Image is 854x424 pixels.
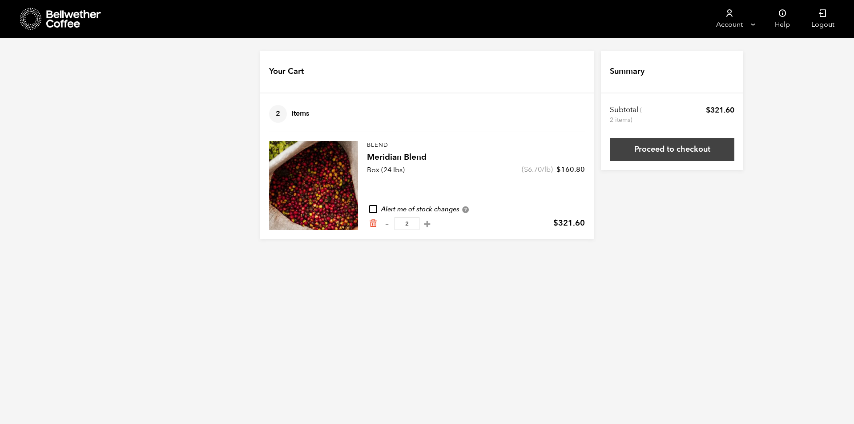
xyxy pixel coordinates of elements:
span: $ [553,218,558,229]
span: ( /lb) [522,165,553,174]
h4: Meridian Blend [367,151,585,164]
h4: Summary [610,66,645,77]
th: Subtotal [610,105,643,125]
bdi: 321.60 [706,105,734,115]
a: Remove from cart [369,219,378,228]
div: Alert me of stock changes [367,205,585,214]
bdi: 6.70 [524,165,542,174]
span: 2 [269,105,287,123]
p: Blend [367,141,585,150]
a: Proceed to checkout [610,138,734,161]
bdi: 160.80 [556,165,585,174]
button: - [381,219,392,228]
span: $ [524,165,528,174]
h4: Your Cart [269,66,304,77]
span: $ [556,165,561,174]
span: $ [706,105,710,115]
input: Qty [395,217,419,230]
bdi: 321.60 [553,218,585,229]
button: + [422,219,433,228]
p: Box (24 lbs) [367,165,405,175]
h4: Items [269,105,309,123]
